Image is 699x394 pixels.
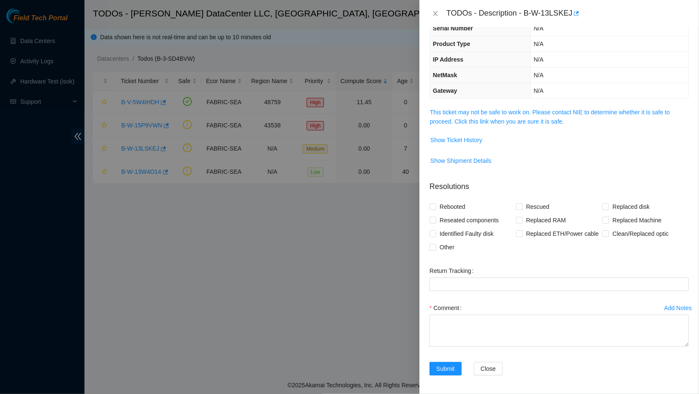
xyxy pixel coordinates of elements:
[432,10,439,17] span: close
[436,200,469,213] span: Rebooted
[430,109,670,125] a: This ticket may not be safe to work on. Please contact NIE to determine whether it is safe to pro...
[523,200,553,213] span: Rescued
[430,156,492,165] span: Show Shipment Details
[609,227,672,240] span: Clean/Replaced optic
[534,87,544,94] span: N/A
[664,305,692,311] div: Add Notes
[534,40,544,47] span: N/A
[474,362,503,375] button: Close
[430,362,462,375] button: Submit
[430,315,689,347] textarea: Comment
[534,72,544,78] span: N/A
[436,364,455,373] span: Submit
[433,25,473,32] span: Serial Number
[534,25,544,32] span: N/A
[430,264,477,278] label: Return Tracking
[436,213,502,227] span: Reseated components
[433,87,457,94] span: Gateway
[430,174,689,192] p: Resolutions
[430,135,482,145] span: Show Ticket History
[534,56,544,63] span: N/A
[430,10,441,18] button: Close
[609,200,653,213] span: Replaced disk
[481,364,496,373] span: Close
[664,301,692,315] button: Add Notes
[523,213,569,227] span: Replaced RAM
[446,7,689,20] div: TODOs - Description - B-W-13LSKEJ
[433,56,463,63] span: IP Address
[430,278,689,291] input: Return Tracking
[430,133,483,147] button: Show Ticket History
[609,213,665,227] span: Replaced Machine
[436,240,458,254] span: Other
[430,301,465,315] label: Comment
[430,154,492,167] button: Show Shipment Details
[523,227,602,240] span: Replaced ETH/Power cable
[433,40,470,47] span: Product Type
[436,227,497,240] span: Identified Faulty disk
[433,72,457,78] span: NetMask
